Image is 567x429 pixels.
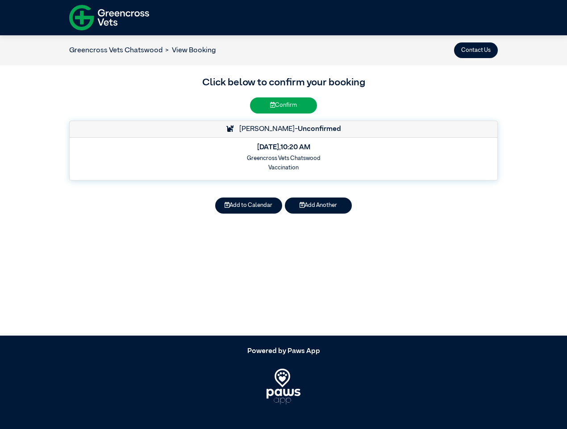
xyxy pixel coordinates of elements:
button: Add to Calendar [215,198,282,213]
h5: Powered by Paws App [69,347,498,356]
img: f-logo [69,2,149,33]
strong: Unconfirmed [298,126,341,133]
h5: [DATE] , 10:20 AM [75,143,492,152]
h3: Click below to confirm your booking [69,76,498,91]
button: Contact Us [454,42,498,58]
button: Add Another [285,198,352,213]
nav: breadcrumb [69,45,216,56]
span: - [295,126,341,133]
h6: Greencross Vets Chatswood [75,155,492,162]
button: Confirm [250,97,317,113]
a: Greencross Vets Chatswood [69,47,163,54]
h6: Vaccination [75,164,492,171]
li: View Booking [163,45,216,56]
img: PawsApp [267,369,301,404]
span: [PERSON_NAME] [235,126,295,133]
